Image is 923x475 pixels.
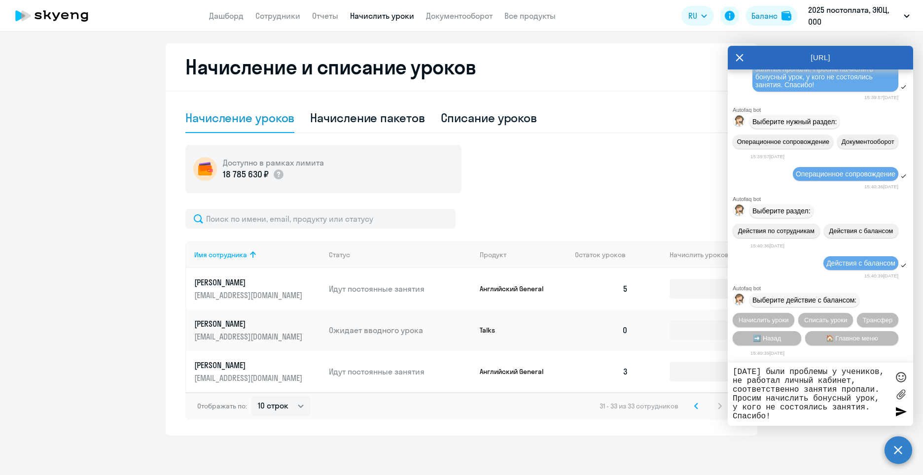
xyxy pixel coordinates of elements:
[737,138,829,145] span: Операционное сопровождение
[804,316,847,324] span: Списать уроки
[194,360,321,383] a: [PERSON_NAME][EMAIL_ADDRESS][DOMAIN_NAME]
[567,351,636,392] td: 3
[745,6,797,26] button: Балансbalance
[681,6,714,26] button: RU
[255,11,300,21] a: Сотрудники
[567,309,636,351] td: 0
[798,313,853,327] button: Списать уроки
[751,10,778,22] div: Баланс
[504,11,556,21] a: Все продукты
[185,55,738,79] h2: Начисление и списание уроков
[329,366,472,377] p: Идут постоянные занятия
[310,110,425,126] div: Начисление пакетов
[733,196,913,202] div: Autofaq bot
[575,250,626,259] span: Остаток уроков
[600,402,678,410] span: 31 - 33 из 33 сотрудников
[480,326,554,335] p: Talks
[824,224,898,238] button: Действия с балансом
[750,154,784,159] time: 15:39:57[DATE]
[194,277,305,288] p: [PERSON_NAME]
[864,184,898,189] time: 15:40:36[DATE]
[185,110,294,126] div: Начисление уроков
[480,367,554,376] p: Английский General
[194,373,305,383] p: [EMAIL_ADDRESS][DOMAIN_NAME]
[185,209,456,229] input: Поиск по имени, email, продукту или статусу
[829,227,893,235] span: Действия с балансом
[733,115,745,130] img: bot avatar
[688,10,697,22] span: RU
[752,118,837,126] span: Выберите нужный раздел:
[193,157,217,181] img: wallet-circle.png
[441,110,537,126] div: Списание уроков
[750,350,784,356] time: 15:40:39[DATE]
[733,368,888,421] textarea: [DATE] были проблемы у учеников, не работал личный кабинет, соответственно занятия пропали. Проси...
[826,335,878,342] span: 🏠 Главное меню
[796,170,895,178] span: Операционное сопровождение
[733,285,913,291] div: Autofaq bot
[837,135,898,149] button: Документооборот
[803,4,915,28] button: 2025 постоплата, ЭЮЦ, ООО
[733,331,801,345] button: ➡️ Назад
[194,250,247,259] div: Имя сотрудника
[864,273,898,278] time: 15:40:39[DATE]
[194,331,305,342] p: [EMAIL_ADDRESS][DOMAIN_NAME]
[350,11,414,21] a: Начислить уроки
[733,294,745,308] img: bot avatar
[750,243,784,248] time: 15:40:36[DATE]
[223,157,324,168] h5: Доступно в рамках лимита
[575,250,636,259] div: Остаток уроков
[808,4,900,28] p: 2025 постоплата, ЭЮЦ, ООО
[194,290,305,301] p: [EMAIL_ADDRESS][DOMAIN_NAME]
[209,11,244,21] a: Дашборд
[329,250,350,259] div: Статус
[194,360,305,371] p: [PERSON_NAME]
[753,335,781,342] span: ➡️ Назад
[781,11,791,21] img: balance
[733,135,833,149] button: Операционное сопровождение
[752,296,856,304] span: Выберите действие с балансом:
[194,318,321,342] a: [PERSON_NAME][EMAIL_ADDRESS][DOMAIN_NAME]
[826,259,895,267] span: Действия с балансом
[733,224,820,238] button: Действия по сотрудникам
[733,107,913,113] div: Autofaq bot
[864,95,898,100] time: 15:39:57[DATE]
[480,250,568,259] div: Продукт
[194,318,305,329] p: [PERSON_NAME]
[893,387,908,402] label: Лимит 10 файлов
[223,168,269,181] p: 18 785 630 ₽
[480,284,554,293] p: Английский General
[329,325,472,336] p: Ожидает вводного урока
[805,331,898,345] button: 🏠 Главное меню
[312,11,338,21] a: Отчеты
[329,250,472,259] div: Статус
[733,204,745,219] img: bot avatar
[739,316,789,324] span: Начислить уроки
[738,227,815,235] span: Действия по сотрудникам
[752,207,811,215] span: Выберите раздел:
[194,277,321,301] a: [PERSON_NAME][EMAIL_ADDRESS][DOMAIN_NAME]
[863,316,893,324] span: Трансфер
[567,268,636,309] td: 5
[636,241,737,268] th: Начислить уроков
[194,250,321,259] div: Имя сотрудника
[480,250,506,259] div: Продукт
[857,313,898,327] button: Трансфер
[733,313,794,327] button: Начислить уроки
[842,138,894,145] span: Документооборот
[197,402,247,410] span: Отображать по:
[426,11,493,21] a: Документооборот
[329,283,472,294] p: Идут постоянные занятия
